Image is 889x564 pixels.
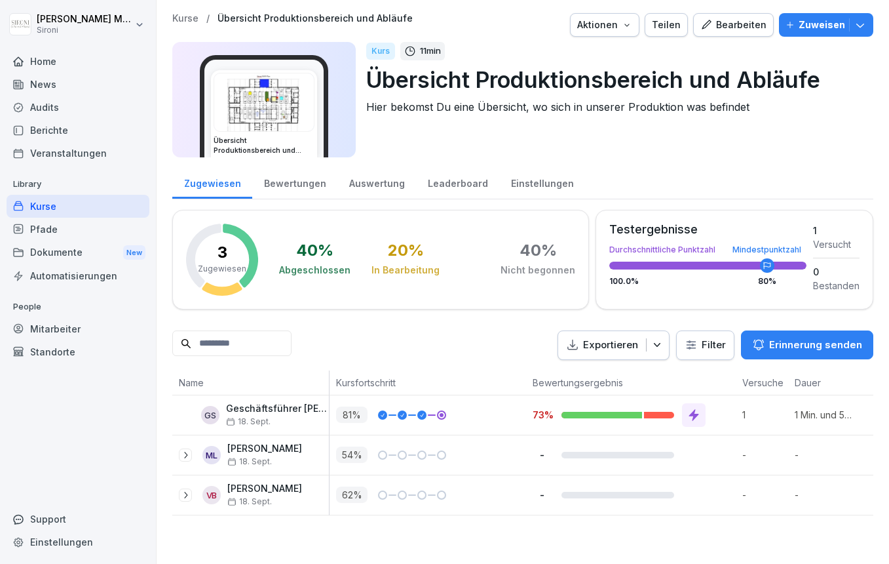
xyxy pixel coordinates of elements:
[202,446,221,464] div: ML
[533,489,551,501] p: -
[769,338,862,352] p: Erinnerung senden
[520,243,557,258] div: 40 %
[693,13,774,37] a: Bearbeiten
[388,243,424,258] div: 20 %
[795,488,854,502] p: -
[7,50,149,73] a: Home
[779,13,873,37] button: Zuweisen
[7,241,149,265] div: Dokumente
[677,331,734,359] button: Filter
[533,376,729,390] p: Bewertungsergebnis
[227,497,272,506] span: 18. Sept.
[214,73,314,131] img: yywuv9ckt9ax3nq56adns8w7.png
[179,376,322,390] p: Name
[732,246,801,254] div: Mindestpunktzahl
[37,26,132,35] p: Sironi
[214,136,314,155] h3: Übersicht Produktionsbereich und Abläufe
[799,18,845,32] p: Zuweisen
[795,408,854,422] p: 1 Min. und 56 Sek.
[172,165,252,199] a: Zugewiesen
[227,457,272,466] span: 18. Sept.
[336,407,368,423] p: 81 %
[741,331,873,359] button: Erinnerung senden
[7,531,149,554] a: Einstellungen
[652,18,681,32] div: Teilen
[742,448,788,462] p: -
[123,245,145,260] div: New
[609,246,806,254] div: Durchschnittliche Punktzahl
[202,486,221,504] div: VB
[583,338,638,353] p: Exportieren
[7,119,149,142] a: Berichte
[337,165,416,199] a: Auswertung
[279,264,350,277] div: Abgeschlossen
[201,406,219,424] div: GS
[645,13,688,37] button: Teilen
[226,403,329,414] p: Geschäftsführer [PERSON_NAME]
[7,195,149,218] a: Kurse
[218,245,227,260] p: 3
[7,340,149,363] a: Standorte
[795,376,847,390] p: Dauer
[366,63,863,96] p: Übersicht Produktionsbereich und Abläufe
[7,73,149,96] a: News
[577,18,632,32] div: Aktionen
[226,417,271,426] span: 18. Sept.
[7,218,149,241] a: Pfade
[813,265,860,279] div: 0
[499,165,585,199] a: Einstellungen
[336,447,368,463] p: 54 %
[758,277,776,285] div: 80 %
[296,243,333,258] div: 40 %
[501,264,575,277] div: Nicht begonnen
[7,174,149,195] p: Library
[742,408,788,422] p: 1
[7,317,149,340] a: Mitarbeiter
[570,13,639,37] button: Aktionen
[7,296,149,317] p: People
[252,165,337,199] a: Bewertungen
[742,376,782,390] p: Versuche
[366,99,863,115] p: Hier bekomst Du eine Übersicht, wo sich in unserer Produktion was befindet
[813,237,860,251] div: Versucht
[7,264,149,287] a: Automatisierungen
[7,241,149,265] a: DokumenteNew
[609,277,806,285] div: 100.0 %
[198,263,246,275] p: Zugewiesen
[795,448,854,462] p: -
[7,142,149,165] a: Veranstaltungen
[172,13,199,24] a: Kurse
[371,264,440,277] div: In Bearbeitung
[685,338,726,352] div: Filter
[416,165,499,199] a: Leaderboard
[533,409,551,421] p: 73%
[7,96,149,119] a: Audits
[366,43,395,60] div: Kurs
[558,331,670,360] button: Exportieren
[206,13,210,24] p: /
[813,224,860,237] div: 1
[420,45,441,58] p: 11 min
[609,224,806,235] div: Testergebnisse
[336,487,368,503] p: 62 %
[336,376,520,390] p: Kursfortschritt
[218,13,413,24] a: Übersicht Produktionsbereich und Abläufe
[813,279,860,292] div: Bestanden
